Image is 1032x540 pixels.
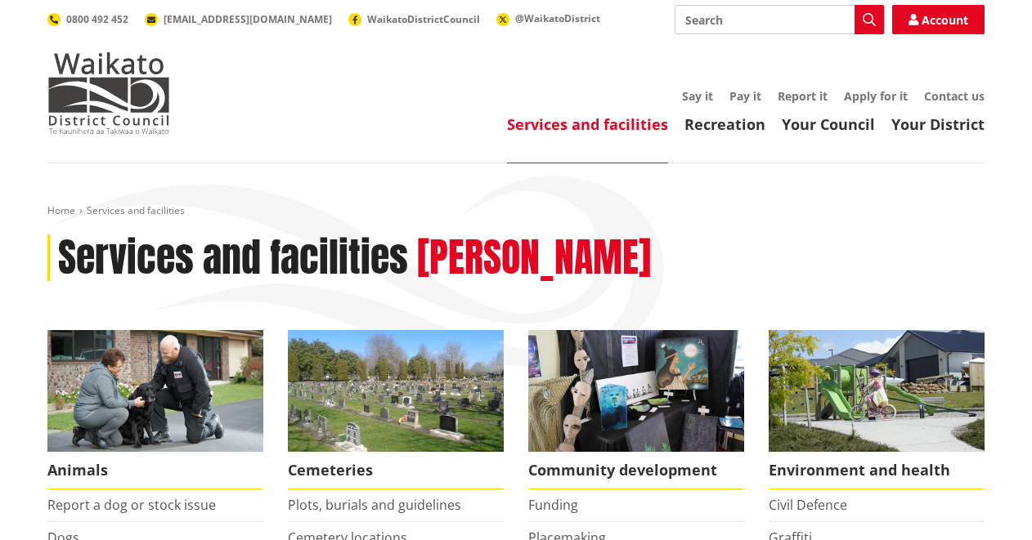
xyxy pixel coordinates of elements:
[528,496,578,514] a: Funding
[778,88,828,104] a: Report it
[675,5,884,34] input: Search input
[47,204,985,218] nav: breadcrumb
[47,330,263,489] a: Waikato District Council Animal Control team Animals
[288,330,504,489] a: Huntly Cemetery Cemeteries
[507,114,668,134] a: Services and facilities
[782,114,875,134] a: Your Council
[892,5,985,34] a: Account
[348,12,480,26] a: WaikatoDistrictCouncil
[528,330,744,489] a: Matariki Travelling Suitcase Art Exhibition Community development
[769,496,847,514] a: Civil Defence
[528,330,744,452] img: Matariki Travelling Suitcase Art Exhibition
[844,88,908,104] a: Apply for it
[66,12,128,26] span: 0800 492 452
[87,203,185,217] span: Services and facilities
[417,234,651,282] h2: [PERSON_NAME]
[769,452,985,489] span: Environment and health
[682,88,713,104] a: Say it
[47,452,263,489] span: Animals
[47,52,170,134] img: Waikato District Council - Te Kaunihera aa Takiwaa o Waikato
[496,11,600,25] a: @WaikatoDistrict
[47,496,216,514] a: Report a dog or stock issue
[891,114,985,134] a: Your District
[47,12,128,26] a: 0800 492 452
[164,12,332,26] span: [EMAIL_ADDRESS][DOMAIN_NAME]
[367,12,480,26] span: WaikatoDistrictCouncil
[145,12,332,26] a: [EMAIL_ADDRESS][DOMAIN_NAME]
[528,452,744,489] span: Community development
[769,330,985,452] img: New housing in Pokeno
[729,88,761,104] a: Pay it
[924,88,985,104] a: Contact us
[47,203,75,217] a: Home
[58,234,408,282] h1: Services and facilities
[288,452,504,489] span: Cemeteries
[684,114,765,134] a: Recreation
[515,11,600,25] span: @WaikatoDistrict
[288,330,504,452] img: Huntly Cemetery
[288,496,461,514] a: Plots, burials and guidelines
[769,330,985,489] a: New housing in Pokeno Environment and health
[47,330,263,452] img: Animal Control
